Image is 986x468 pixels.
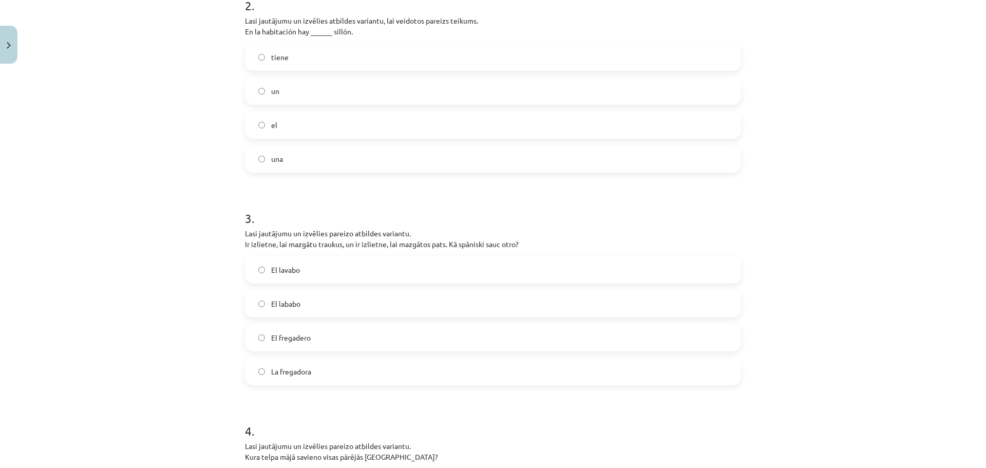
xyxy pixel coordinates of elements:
input: La fregadora [258,368,265,375]
input: El lavabo [258,267,265,273]
p: Lasi jautājumu un izvēlies atbildes variantu, lai veidotos pareizs teikums. En la habitación hay ... [245,15,741,37]
span: tiene [271,52,289,63]
input: El fregadero [258,334,265,341]
span: El lavabo [271,265,300,275]
input: el [258,122,265,128]
input: tiene [258,54,265,61]
span: el [271,120,277,130]
input: El lababo [258,301,265,307]
h1: 4 . [245,406,741,438]
span: El lababo [271,298,300,309]
span: una [271,154,283,164]
span: El fregadero [271,332,311,343]
span: La fregadora [271,366,311,377]
span: un [271,86,279,97]
input: un [258,88,265,95]
h1: 3 . [245,193,741,225]
p: Lasi jautājumu un izvēlies pareizo atbildes variantu. Ir izlietne, lai mazgātu traukus, un ir izl... [245,228,741,250]
p: Lasi jautājumu un izvēlies pareizo atbildes variantu. Kura telpa mājā savieno visas pārējās [GEOG... [245,441,741,462]
input: una [258,156,265,162]
img: icon-close-lesson-0947bae3869378f0d4975bcd49f059093ad1ed9edebbc8119c70593378902aed.svg [7,42,11,49]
